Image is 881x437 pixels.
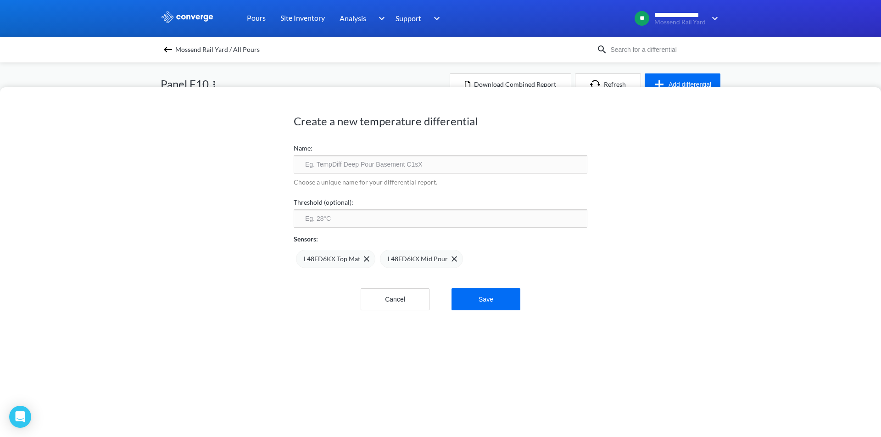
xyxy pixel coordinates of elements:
span: L48FD6KX Mid Pour [388,254,448,264]
label: Name: [294,143,587,153]
span: Analysis [340,12,366,24]
span: Mossend Rail Yard [654,19,706,26]
img: downArrow.svg [428,13,442,24]
img: close-icon.svg [364,256,369,262]
span: Mossend Rail Yard / All Pours [175,43,260,56]
input: Search for a differential [608,45,719,55]
input: Eg. 28°C [294,209,587,228]
button: Save [452,288,520,310]
p: Sensors: [294,234,318,244]
button: Cancel [361,288,429,310]
img: downArrow.svg [706,13,720,24]
input: Eg. TempDiff Deep Pour Basement C1sX [294,155,587,174]
label: Threshold (optional): [294,197,587,207]
h1: Create a new temperature differential [294,114,587,129]
span: Support [396,12,421,24]
img: icon-search.svg [597,44,608,55]
p: Choose a unique name for your differential report. [294,177,587,187]
div: Open Intercom Messenger [9,406,31,428]
img: downArrow.svg [373,13,387,24]
img: close-icon.svg [452,256,457,262]
span: L48FD6KX Top Mat [304,254,360,264]
img: backspace.svg [162,44,173,55]
img: logo_ewhite.svg [161,11,214,23]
